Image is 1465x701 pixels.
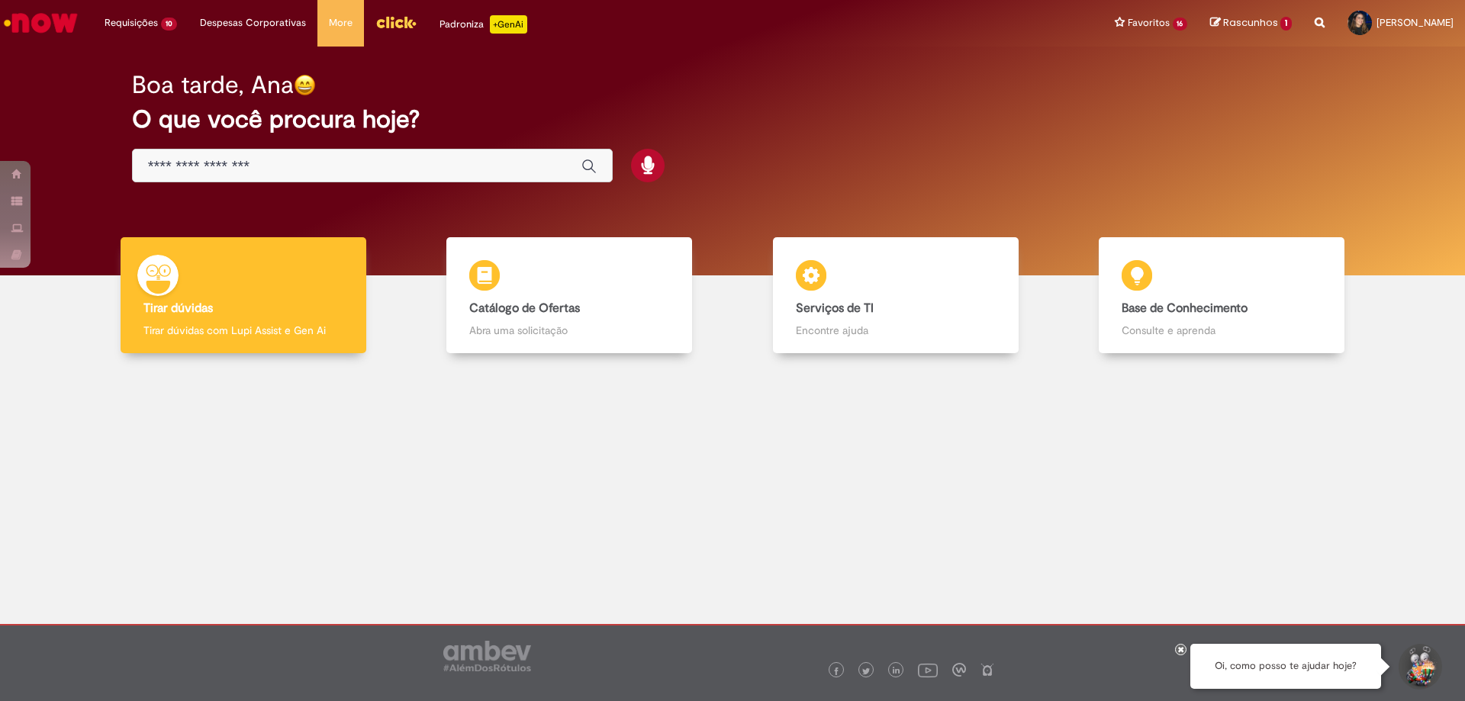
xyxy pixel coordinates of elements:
span: 10 [161,18,177,31]
span: More [329,15,353,31]
b: Catálogo de Ofertas [469,301,580,316]
h2: O que você procura hoje? [132,106,1334,133]
span: 1 [1280,17,1292,31]
b: Base de Conhecimento [1122,301,1248,316]
h2: Boa tarde, Ana [132,72,294,98]
img: logo_footer_ambev_rotulo_gray.png [443,641,531,671]
img: logo_footer_linkedin.png [893,667,900,676]
p: +GenAi [490,15,527,34]
a: Rascunhos [1210,16,1292,31]
p: Consulte e aprenda [1122,323,1322,338]
span: Requisições [105,15,158,31]
b: Serviços de TI [796,301,874,316]
p: Abra uma solicitação [469,323,669,338]
a: Catálogo de Ofertas Abra uma solicitação [407,237,733,354]
span: [PERSON_NAME] [1376,16,1454,29]
img: ServiceNow [2,8,80,38]
div: Padroniza [439,15,527,34]
img: logo_footer_youtube.png [918,660,938,680]
button: Iniciar Conversa de Suporte [1396,644,1442,690]
a: Tirar dúvidas Tirar dúvidas com Lupi Assist e Gen Ai [80,237,407,354]
b: Tirar dúvidas [143,301,213,316]
img: happy-face.png [294,74,316,96]
span: 16 [1173,18,1188,31]
img: click_logo_yellow_360x200.png [375,11,417,34]
p: Tirar dúvidas com Lupi Assist e Gen Ai [143,323,343,338]
img: logo_footer_facebook.png [832,667,840,675]
div: Oi, como posso te ajudar hoje? [1190,644,1381,689]
span: Rascunhos [1223,15,1278,30]
a: Serviços de TI Encontre ajuda [732,237,1059,354]
span: Despesas Corporativas [200,15,306,31]
a: Base de Conhecimento Consulte e aprenda [1059,237,1386,354]
img: logo_footer_twitter.png [862,667,870,675]
span: Favoritos [1128,15,1170,31]
img: logo_footer_naosei.png [980,663,994,677]
img: logo_footer_workplace.png [952,663,966,677]
p: Encontre ajuda [796,323,996,338]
